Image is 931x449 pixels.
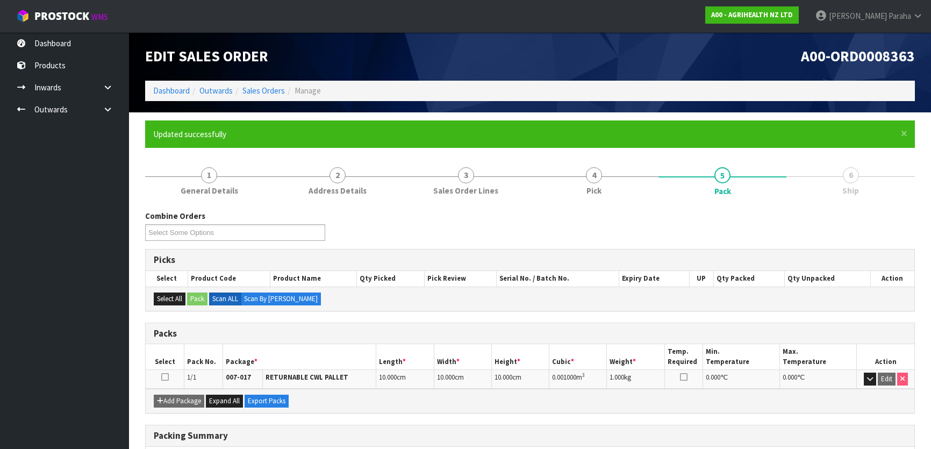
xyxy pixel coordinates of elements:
[16,9,30,23] img: cube-alt.png
[266,373,348,382] strong: RETURNABLE CWL PALLET
[357,271,425,286] th: Qty Picked
[425,271,497,286] th: Pick Review
[270,271,357,286] th: Product Name
[829,11,887,21] span: [PERSON_NAME]
[376,370,434,389] td: cm
[497,271,619,286] th: Serial No. / Batch No.
[153,85,190,96] a: Dashboard
[242,85,285,96] a: Sales Orders
[780,344,857,369] th: Max. Temperature
[209,396,240,405] span: Expand All
[181,185,238,196] span: General Details
[154,293,185,305] button: Select All
[154,329,906,339] h3: Packs
[664,344,703,369] th: Temp. Required
[714,167,731,183] span: 5
[857,344,914,369] th: Action
[145,210,205,222] label: Combine Orders
[586,185,601,196] span: Pick
[619,271,689,286] th: Expiry Date
[434,344,491,369] th: Width
[153,129,226,139] span: Updated successfully
[146,344,184,369] th: Select
[223,344,376,369] th: Package
[209,293,241,305] label: Scan ALL
[201,167,217,183] span: 1
[703,344,780,369] th: Min. Temperature
[878,373,896,386] button: Edit
[714,186,731,197] span: Pack
[226,373,251,382] strong: 007-017
[785,271,871,286] th: Qty Unpacked
[91,12,108,22] small: WMS
[889,11,911,21] span: Paraha
[780,370,857,389] td: ℃
[582,372,585,379] sup: 3
[607,370,664,389] td: kg
[154,395,204,408] button: Add Package
[154,255,906,265] h3: Picks
[379,373,397,382] span: 10.000
[783,373,797,382] span: 0.000
[434,370,491,389] td: cm
[711,10,793,19] strong: A00 - AGRIHEALTH NZ LTD
[295,85,321,96] span: Manage
[491,344,549,369] th: Height
[34,9,89,23] span: ProStock
[188,271,270,286] th: Product Code
[607,344,664,369] th: Weight
[376,344,434,369] th: Length
[552,373,576,382] span: 0.001000
[610,373,624,382] span: 1.000
[309,185,367,196] span: Address Details
[241,293,321,305] label: Scan By [PERSON_NAME]
[187,293,207,305] button: Pack
[330,167,346,183] span: 2
[491,370,549,389] td: cm
[495,373,512,382] span: 10.000
[146,271,188,286] th: Select
[206,395,243,408] button: Expand All
[199,85,233,96] a: Outwards
[154,431,906,441] h3: Packing Summary
[184,344,223,369] th: Pack No.
[713,271,784,286] th: Qty Packed
[145,47,268,66] span: Edit Sales Order
[245,395,289,408] button: Export Packs
[706,373,720,382] span: 0.000
[549,370,607,389] td: m
[705,6,799,24] a: A00 - AGRIHEALTH NZ LTD
[187,373,196,382] span: 1/1
[843,167,859,183] span: 6
[549,344,607,369] th: Cubic
[901,126,907,141] span: ×
[703,370,780,389] td: ℃
[458,167,474,183] span: 3
[433,185,498,196] span: Sales Order Lines
[586,167,602,183] span: 4
[870,271,914,286] th: Action
[689,271,713,286] th: UP
[801,47,915,66] span: A00-ORD0008363
[842,185,859,196] span: Ship
[437,373,455,382] span: 10.000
